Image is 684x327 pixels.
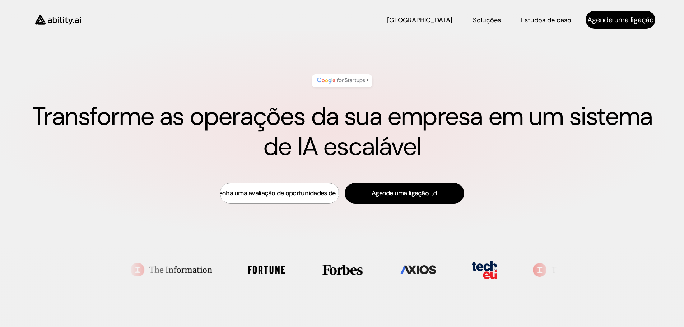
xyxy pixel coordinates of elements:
font: Soluções [473,16,501,24]
font: Transforme as operações da sua empresa em um sistema de IA escalável [32,100,658,163]
font: Agende uma ligação [587,15,654,24]
nav: Navegação principal [91,11,655,29]
a: Agende uma ligação [345,183,464,204]
a: Agende uma ligação [586,11,655,29]
font: Obtenha uma avaliação de oportunidades de IA [208,189,342,197]
font: Estudos de caso [521,16,571,24]
font: Agende uma ligação [372,189,429,197]
a: Obtenha uma avaliação de oportunidades de IA [220,183,339,204]
a: Estudos de caso [521,14,571,26]
font: [GEOGRAPHIC_DATA] [387,16,452,24]
a: Soluções [473,14,501,26]
a: [GEOGRAPHIC_DATA] [386,14,453,26]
